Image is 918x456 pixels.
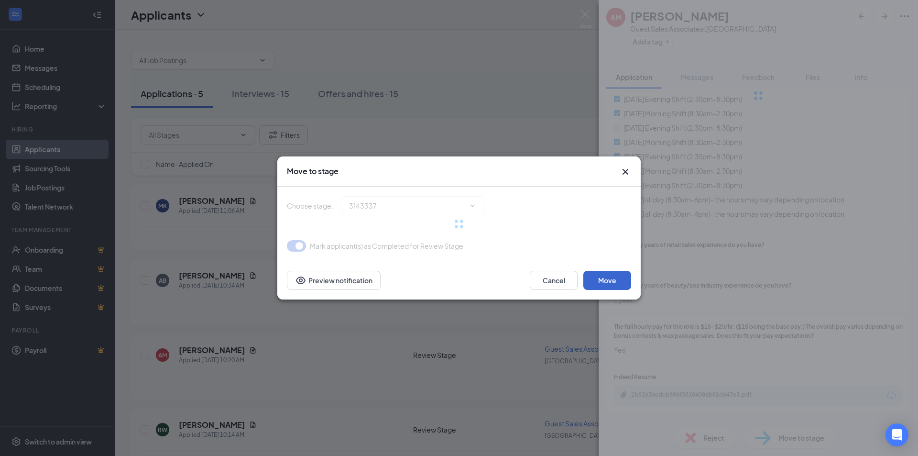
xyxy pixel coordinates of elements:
[295,275,306,286] svg: Eye
[885,423,908,446] div: Open Intercom Messenger
[530,271,578,290] button: Cancel
[287,166,339,177] h3: Move to stage
[620,166,631,178] svg: Cross
[287,271,381,290] button: Preview notificationEye
[620,166,631,178] button: Close
[583,271,631,290] button: Move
